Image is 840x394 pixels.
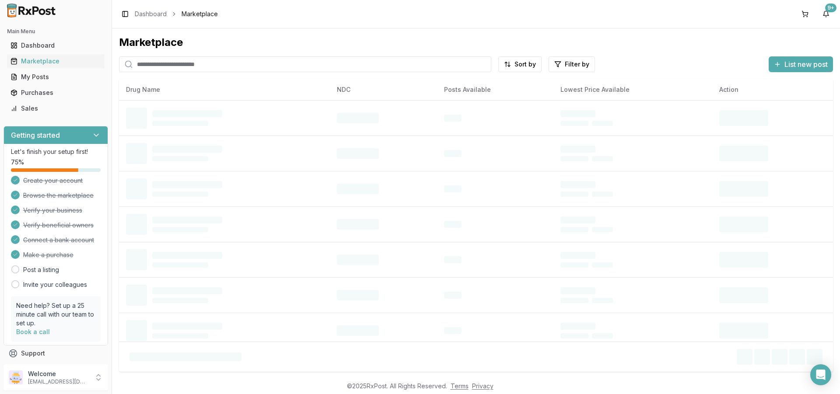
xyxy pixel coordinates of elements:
[23,236,94,244] span: Connect a bank account
[3,345,108,361] button: Support
[9,370,23,384] img: User avatar
[712,79,833,100] th: Action
[135,10,218,18] nav: breadcrumb
[119,79,330,100] th: Drug Name
[28,378,89,385] p: [EMAIL_ADDRESS][DOMAIN_NAME]
[810,364,831,385] div: Open Intercom Messenger
[28,370,89,378] p: Welcome
[472,382,493,390] a: Privacy
[825,3,836,12] div: 9+
[769,61,833,70] a: List new post
[23,280,87,289] a: Invite your colleagues
[514,60,536,69] span: Sort by
[451,382,469,390] a: Terms
[23,265,59,274] a: Post a listing
[565,60,589,69] span: Filter by
[7,85,105,101] a: Purchases
[119,35,833,49] div: Marketplace
[3,70,108,84] button: My Posts
[11,147,101,156] p: Let's finish your setup first!
[7,38,105,53] a: Dashboard
[3,38,108,52] button: Dashboard
[498,56,542,72] button: Sort by
[11,130,60,140] h3: Getting started
[7,53,105,69] a: Marketplace
[7,101,105,116] a: Sales
[769,56,833,72] button: List new post
[553,79,713,100] th: Lowest Price Available
[16,328,50,335] a: Book a call
[3,101,108,115] button: Sales
[549,56,595,72] button: Filter by
[3,54,108,68] button: Marketplace
[10,41,101,50] div: Dashboard
[10,88,101,97] div: Purchases
[16,301,95,328] p: Need help? Set up a 25 minute call with our team to set up.
[7,28,105,35] h2: Main Menu
[23,251,73,259] span: Make a purchase
[3,86,108,100] button: Purchases
[23,191,94,200] span: Browse the marketplace
[3,3,59,17] img: RxPost Logo
[23,176,83,185] span: Create your account
[437,79,553,100] th: Posts Available
[11,158,24,167] span: 75 %
[7,69,105,85] a: My Posts
[330,79,437,100] th: NDC
[784,59,828,70] span: List new post
[10,104,101,113] div: Sales
[819,7,833,21] button: 9+
[23,221,94,230] span: Verify beneficial owners
[10,73,101,81] div: My Posts
[10,57,101,66] div: Marketplace
[135,10,167,18] a: Dashboard
[23,206,82,215] span: Verify your business
[182,10,218,18] span: Marketplace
